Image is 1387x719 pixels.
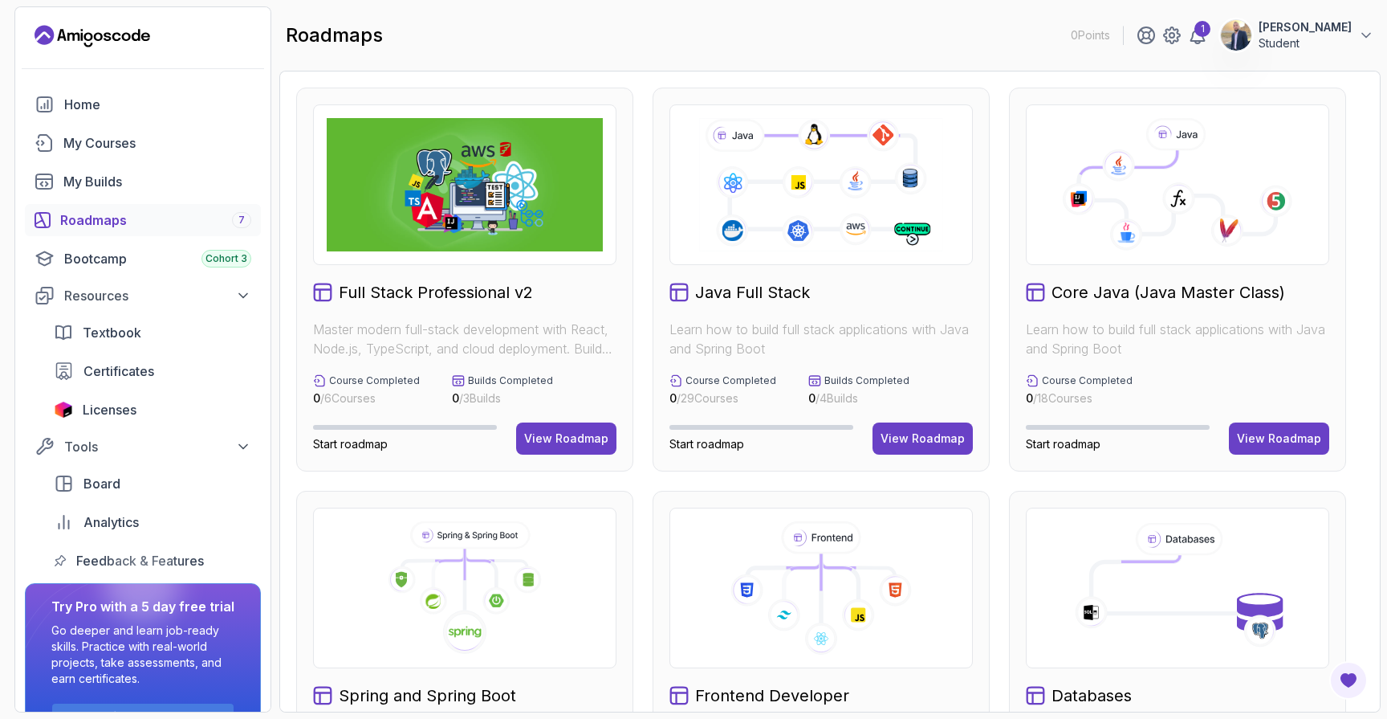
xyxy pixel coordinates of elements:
span: Analytics [83,513,139,532]
div: Home [64,95,251,114]
div: My Courses [63,133,251,153]
p: Builds Completed [468,374,553,387]
p: Learn how to build full stack applications with Java and Spring Boot [1026,320,1329,358]
button: Tools [25,432,261,461]
h2: Spring and Spring Boot [339,684,516,707]
h2: Full Stack Professional v2 [339,281,533,304]
div: My Builds [63,172,251,191]
span: Board [83,474,120,493]
span: 0 [313,391,320,405]
a: Landing page [35,23,150,49]
div: View Roadmap [524,431,608,447]
span: Cohort 3 [205,252,247,265]
a: roadmaps [25,204,261,236]
a: home [25,88,261,121]
a: board [44,468,261,500]
p: Go deeper and learn job-ready skills. Practice with real-world projects, take assessments, and ea... [51,623,234,687]
span: Start roadmap [313,437,388,451]
div: Roadmaps [60,210,251,230]
span: Feedback & Features [76,551,204,570]
div: Bootcamp [64,249,251,268]
a: certificates [44,355,261,387]
p: 0 Points [1071,27,1110,43]
p: Course Completed [1042,374,1133,387]
p: / 6 Courses [313,390,420,406]
p: / 18 Courses [1026,390,1133,406]
h2: Frontend Developer [695,684,849,707]
h2: Core Java (Java Master Class) [1051,281,1285,304]
p: Student [1259,35,1352,51]
h2: Databases [1051,684,1132,707]
h2: Java Full Stack [695,281,810,304]
a: 1 [1188,26,1207,45]
a: textbook [44,317,261,349]
span: Textbook [83,323,141,342]
p: Course Completed [329,374,420,387]
p: Builds Completed [824,374,909,387]
div: Tools [64,437,251,456]
p: Course Completed [685,374,776,387]
button: View Roadmap [1229,423,1329,455]
div: View Roadmap [881,431,965,447]
p: [PERSON_NAME] [1259,19,1352,35]
span: Licenses [83,400,136,419]
button: Resources [25,281,261,310]
button: View Roadmap [516,423,616,455]
span: Certificates [83,362,154,381]
img: Full Stack Professional v2 [327,118,603,251]
h2: roadmaps [286,22,383,48]
button: View Roadmap [872,423,973,455]
p: / 3 Builds [452,390,553,406]
p: / 29 Courses [669,390,776,406]
span: 0 [669,391,677,405]
a: feedback [44,545,261,577]
a: bootcamp [25,243,261,275]
a: builds [25,165,261,198]
a: analytics [44,506,261,538]
div: Resources [64,286,251,305]
span: 7 [238,214,245,227]
p: / 4 Builds [808,390,909,406]
p: Master modern full-stack development with React, Node.js, TypeScript, and cloud deployment. Build... [313,320,616,358]
span: 0 [808,391,816,405]
button: user profile image[PERSON_NAME]Student [1220,19,1374,51]
p: Learn how to build full stack applications with Java and Spring Boot [669,320,973,358]
a: licenses [44,394,261,426]
span: Start roadmap [669,437,744,451]
span: Start roadmap [1026,437,1100,451]
span: 0 [452,391,459,405]
img: jetbrains icon [54,402,73,418]
iframe: chat widget [1287,619,1387,695]
div: View Roadmap [1237,431,1321,447]
img: user profile image [1221,20,1251,51]
span: 0 [1026,391,1033,405]
a: courses [25,127,261,159]
div: 1 [1194,21,1210,37]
